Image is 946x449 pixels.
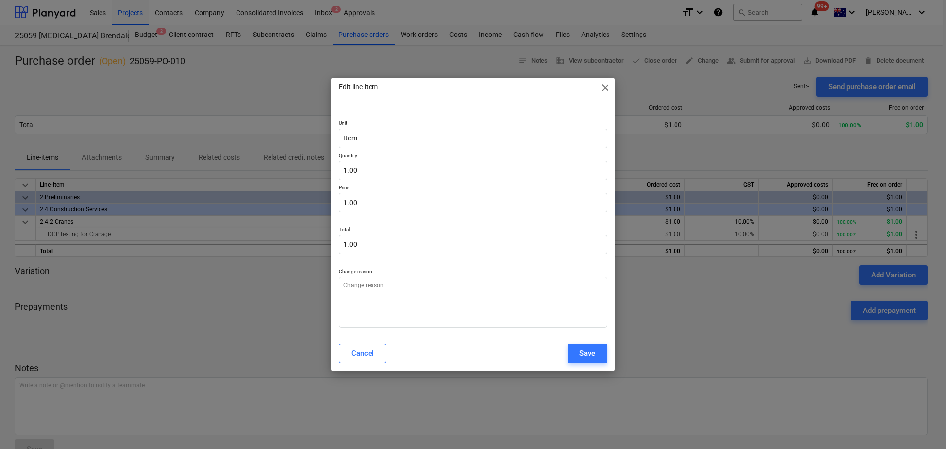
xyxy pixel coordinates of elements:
div: Cancel [351,347,374,360]
iframe: Chat Widget [897,402,946,449]
input: Price [339,193,607,212]
p: Total [339,226,607,235]
p: Unit [339,120,607,128]
span: close [599,82,611,94]
p: Price [339,184,607,193]
p: Edit line-item [339,82,378,92]
input: Quantity [339,161,607,180]
p: Quantity [339,152,607,161]
button: Save [568,344,607,363]
input: Unit [339,129,607,148]
button: Cancel [339,344,386,363]
input: Total [339,235,607,254]
div: Save [579,347,595,360]
p: Change reason [339,268,607,276]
